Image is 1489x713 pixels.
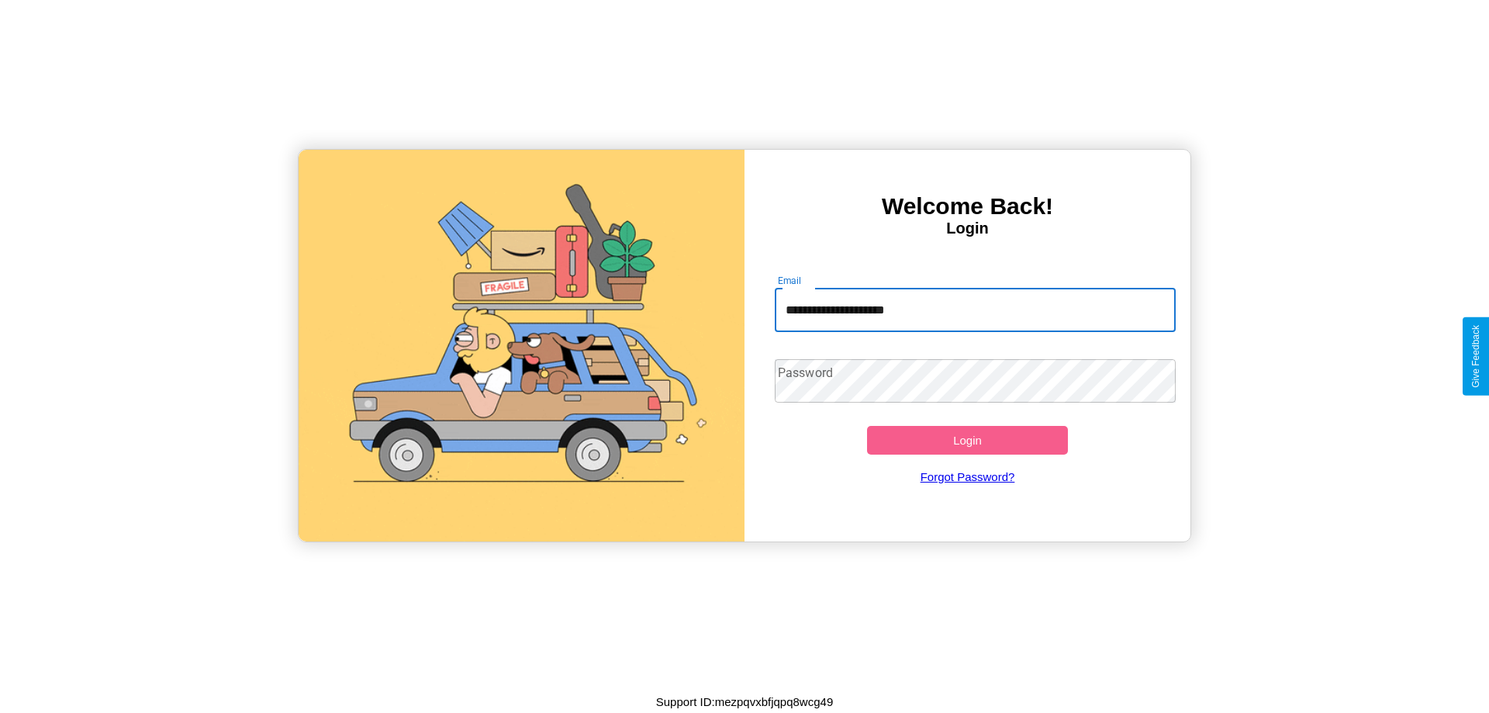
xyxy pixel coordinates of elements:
button: Login [867,426,1068,455]
p: Support ID: mezpqvxbfjqpq8wcg49 [656,691,833,712]
div: Give Feedback [1470,325,1481,388]
h3: Welcome Back! [744,193,1190,220]
label: Email [778,274,802,287]
a: Forgot Password? [767,455,1169,499]
img: gif [299,150,744,542]
h4: Login [744,220,1190,237]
